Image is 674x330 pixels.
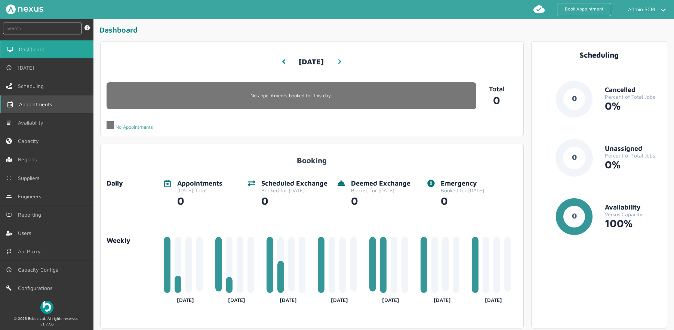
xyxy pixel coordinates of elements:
[351,193,410,207] div: 0
[605,217,661,229] div: 100%
[7,46,13,52] img: md-desktop.svg
[6,285,12,291] img: md-build.svg
[538,80,661,130] a: 0CancelledPercent of Total Jobs0%
[18,65,37,71] span: [DATE]
[538,51,661,59] div: Scheduling
[6,65,12,71] img: md-time.svg
[107,237,158,245] a: Weekly
[605,100,661,112] div: 0%
[18,138,42,144] span: Capacity
[18,248,44,254] span: Api Proxy
[3,22,82,34] input: Search by: Ref, PostCode, MPAN, MPRN, Account, Customer
[6,120,12,126] img: md-list.svg
[18,156,40,162] span: Regions
[605,159,661,171] div: 0%
[299,52,324,72] h3: [DATE]
[107,180,158,187] div: Daily
[351,180,410,187] div: Deemed Exchange
[107,150,517,165] div: Booking
[19,101,55,107] span: Appointments
[6,138,12,144] img: capacity-left-menu.svg
[605,86,661,94] div: Cancelled
[177,180,222,187] div: Appointments
[533,3,545,15] img: md-cloud-done.svg
[6,156,12,162] img: regions.left-menu.svg
[107,121,153,130] div: No Appointments
[18,285,55,291] span: Configurations
[177,193,222,207] div: 0
[18,267,61,273] span: Capacity Configs
[261,180,327,187] div: Scheduled Exchange
[605,153,661,159] div: Percent of Total Jobs
[605,145,661,153] div: Unassigned
[261,187,327,193] div: Booked for [DATE]
[6,248,12,254] img: md-repeat.svg
[605,94,661,100] div: Percent of Total Jobs
[6,83,12,89] img: scheduling-left-menu.svg
[441,180,484,187] div: Emergency
[441,187,484,193] div: Booked for [DATE]
[441,193,484,207] div: 0
[267,294,310,303] div: [DATE]
[18,175,42,181] span: Suppliers
[538,139,661,189] a: 0UnassignedPercent of Total Jobs0%
[40,301,53,314] img: Beboc Logo
[369,294,412,303] div: [DATE]
[6,193,12,199] img: md-people.svg
[18,120,46,126] span: Availability
[351,187,410,193] div: Booked for [DATE]
[572,94,577,103] text: 0
[6,175,12,181] img: md-contract.svg
[605,211,661,217] div: Versus Capacity
[476,85,517,93] p: Total
[7,101,13,107] img: appointments-left-menu.svg
[18,212,44,218] span: Reporting
[6,4,43,14] img: Nexus
[6,267,12,273] img: md-time.svg
[18,230,34,236] span: Users
[164,294,207,303] div: [DATE]
[605,204,661,211] div: Availability
[6,230,12,236] img: user-left-menu.svg
[472,294,515,303] div: [DATE]
[215,294,258,303] div: [DATE]
[177,187,222,193] div: [DATE] Total
[318,294,361,303] div: [DATE]
[18,193,44,199] span: Engineers
[18,83,47,89] span: Scheduling
[421,294,464,303] div: [DATE]
[6,212,12,218] img: md-book.svg
[107,93,476,98] p: No appointments booked for this day.
[19,46,47,52] span: Dashboard
[99,25,671,37] div: Dashboard
[557,3,611,16] a: Book Appointment
[476,93,517,106] a: 0
[261,193,327,207] div: 0
[572,153,577,161] text: 0
[572,211,577,220] text: 0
